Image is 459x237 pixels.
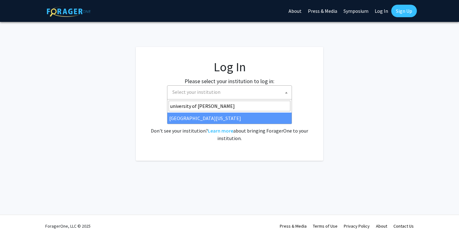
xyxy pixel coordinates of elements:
li: [GEOGRAPHIC_DATA][US_STATE] [167,113,292,124]
a: About [376,223,387,229]
a: Sign Up [391,5,417,17]
a: Learn more about bringing ForagerOne to your institution [208,128,233,134]
div: ForagerOne, LLC © 2025 [45,215,91,237]
iframe: Chat [5,209,27,232]
span: Select your institution [167,85,292,99]
img: ForagerOne Logo [47,6,91,17]
div: No account? . Don't see your institution? about bringing ForagerOne to your institution. [148,112,311,142]
input: Search [169,101,290,111]
a: Press & Media [280,223,307,229]
a: Terms of Use [313,223,338,229]
label: Please select your institution to log in: [185,77,274,85]
span: Select your institution [172,89,220,95]
h1: Log In [148,59,311,74]
span: Select your institution [170,86,292,98]
a: Privacy Policy [344,223,370,229]
a: Contact Us [393,223,414,229]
